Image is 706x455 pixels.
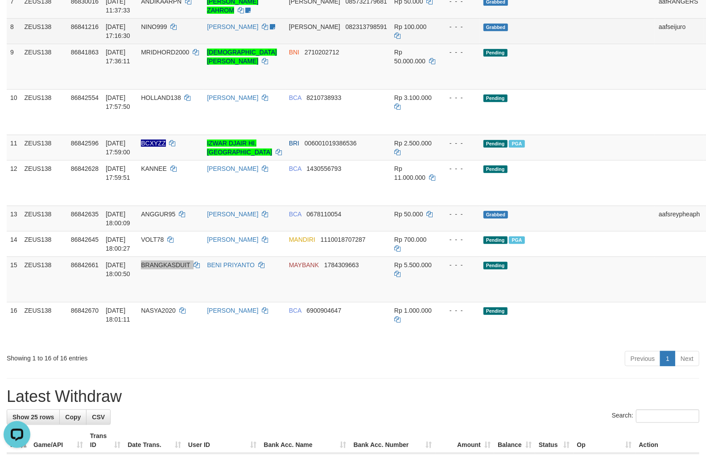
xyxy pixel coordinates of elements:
span: Copy 1110018707287 to clipboard [321,236,366,243]
th: Action [636,428,699,453]
span: NINO999 [141,23,167,30]
span: [DATE] 17:59:51 [106,165,130,181]
div: - - - [442,235,476,244]
span: 86842670 [71,307,99,314]
td: 15 [7,256,21,302]
span: Rp 1.000.000 [394,307,432,314]
td: ZEUS138 [21,302,67,347]
span: CSV [92,414,105,421]
a: CSV [86,409,111,425]
a: [PERSON_NAME] [207,165,258,172]
td: ZEUS138 [21,160,67,206]
span: Rp 11.000.000 [394,165,425,181]
span: KANNEE [141,165,167,172]
th: Status: activate to sort column ascending [535,428,574,453]
span: ANGGUR95 [141,211,175,218]
th: Amount: activate to sort column ascending [435,428,494,453]
th: Bank Acc. Number: activate to sort column ascending [350,428,436,453]
td: 14 [7,231,21,256]
span: BRANGKASDUIT [141,261,190,269]
a: BENI PRIYANTO [207,261,255,269]
span: BNI [289,49,299,56]
span: VOLT78 [141,236,164,243]
td: 11 [7,135,21,160]
span: Pending [483,236,508,244]
span: MAYBANK [289,261,319,269]
span: Pending [483,49,508,57]
span: [DATE] 17:57:50 [106,94,130,110]
td: ZEUS138 [21,256,67,302]
span: [DATE] 18:00:50 [106,261,130,277]
a: IZWAR DJAIR HI. [GEOGRAPHIC_DATA] [207,140,272,156]
span: 86842635 [71,211,99,218]
td: ZEUS138 [21,18,67,44]
td: 16 [7,302,21,347]
span: 86841863 [71,49,99,56]
span: BRI [289,140,299,147]
span: Copy 1784309663 to clipboard [324,261,359,269]
span: BCA [289,94,301,101]
td: aafsreypheaph [655,206,704,231]
a: Copy [59,409,87,425]
div: - - - [442,261,476,269]
span: 86841216 [71,23,99,30]
td: ZEUS138 [21,44,67,89]
span: 86842628 [71,165,99,172]
span: Copy 082313798591 to clipboard [346,23,387,30]
td: ZEUS138 [21,135,67,160]
span: [DATE] 18:00:27 [106,236,130,252]
span: Pending [483,140,508,148]
span: BCA [289,211,301,218]
span: Grabbed [483,211,508,219]
th: Trans ID: activate to sort column ascending [87,428,124,453]
span: Pending [483,307,508,315]
span: Rp 50.000 [394,211,423,218]
td: 13 [7,206,21,231]
span: Pending [483,95,508,102]
span: HOLLAND138 [141,94,181,101]
span: Copy 006001019386536 to clipboard [305,140,357,147]
a: [DEMOGRAPHIC_DATA][PERSON_NAME] [207,49,277,65]
span: Copy 8210738933 to clipboard [306,94,341,101]
div: - - - [442,306,476,315]
span: Copy 6900904647 to clipboard [306,307,341,314]
a: Previous [625,351,661,366]
th: Game/API: activate to sort column ascending [30,428,87,453]
div: - - - [442,22,476,31]
th: Op: activate to sort column ascending [574,428,636,453]
th: Date Trans.: activate to sort column ascending [124,428,185,453]
span: Rp 2.500.000 [394,140,432,147]
span: 86842596 [71,140,99,147]
div: - - - [442,139,476,148]
span: Rp 50.000.000 [394,49,425,65]
td: 12 [7,160,21,206]
th: Bank Acc. Name: activate to sort column ascending [260,428,350,453]
span: Copy 2710202712 to clipboard [305,49,339,56]
span: [PERSON_NAME] [289,23,340,30]
td: aafseijuro [655,18,704,44]
td: ZEUS138 [21,89,67,135]
span: BCA [289,307,301,314]
span: Show 25 rows [12,414,54,421]
div: - - - [442,210,476,219]
td: 10 [7,89,21,135]
h1: Latest Withdraw [7,388,699,405]
td: ZEUS138 [21,206,67,231]
a: [PERSON_NAME] [207,211,258,218]
button: Open LiveChat chat widget [4,4,30,30]
div: - - - [442,48,476,57]
span: Copy 1430556793 to clipboard [306,165,341,172]
span: 86842554 [71,94,99,101]
div: - - - [442,93,476,102]
div: Showing 1 to 16 of 16 entries [7,350,288,363]
label: Search: [612,409,699,423]
span: Grabbed [483,24,508,31]
span: Rp 100.000 [394,23,426,30]
input: Search: [636,409,699,423]
span: MRIDHORD2000 [141,49,189,56]
span: Rp 5.500.000 [394,261,432,269]
span: [DATE] 18:01:11 [106,307,130,323]
span: [DATE] 17:16:30 [106,23,130,39]
span: 86842661 [71,261,99,269]
td: 8 [7,18,21,44]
